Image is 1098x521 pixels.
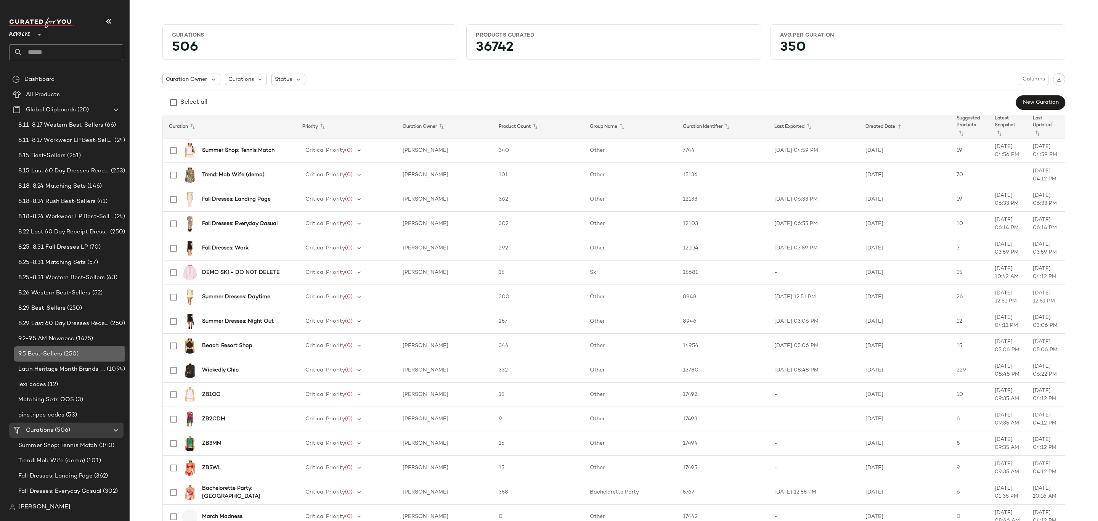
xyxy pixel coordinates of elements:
[768,236,859,260] td: [DATE] 03:59 PM
[396,163,493,187] td: [PERSON_NAME]
[26,426,53,435] span: Curations
[18,258,86,267] span: 8.25-8.31 Matching Sets
[66,151,81,160] span: (251)
[105,273,117,282] span: (43)
[305,514,345,519] span: Critical Priority
[18,411,64,420] span: pinstripes codes
[989,115,1027,138] th: Latest Snapshot
[396,187,493,212] td: [PERSON_NAME]
[163,115,296,138] th: Curation
[584,407,677,431] td: Other
[584,115,677,138] th: Group Name
[584,236,677,260] td: Other
[989,480,1027,505] td: [DATE] 01:35 PM
[677,480,768,505] td: 5767
[859,115,950,138] th: Created Date
[989,309,1027,334] td: [DATE] 04:11 PM
[182,314,197,329] img: LIOR-WD47_V1.jpg
[989,163,1027,187] td: -
[305,196,345,202] span: Critical Priority
[345,343,353,349] span: (0)
[98,441,115,450] span: (340)
[950,309,989,334] td: 12
[18,136,113,145] span: 8.11-8.17 Workwear LP Best-Sellers
[305,270,345,275] span: Critical Priority
[182,167,197,183] img: NKAM-WS323_V1.jpg
[202,195,271,203] b: Fall Dresses: Landing Page
[1056,77,1062,82] img: svg%3e
[18,319,109,328] span: 8.29 Last 60 Day Dresses Receipts
[396,212,493,236] td: [PERSON_NAME]
[768,309,859,334] td: [DATE] 03:06 PM
[18,350,62,359] span: 9.5 Best-Sellers
[305,294,345,300] span: Critical Priority
[584,334,677,358] td: Other
[46,380,58,389] span: (12)
[584,163,677,187] td: Other
[493,138,584,163] td: 340
[18,121,103,130] span: 8.11-8.17 Western Best-Sellers
[859,285,950,309] td: [DATE]
[859,187,950,212] td: [DATE]
[66,304,82,313] span: (250)
[202,464,221,472] b: ZB5WL
[677,236,768,260] td: 12104
[305,318,345,324] span: Critical Priority
[584,383,677,407] td: Other
[24,75,55,84] span: Dashboard
[182,412,197,427] img: MRAE-WD15_V1.jpg
[768,431,859,456] td: -
[202,391,220,399] b: ZB1CC
[202,244,249,252] b: Fall Dresses: Work
[1027,163,1065,187] td: [DATE] 04:12 PM
[768,115,859,138] th: Last Exported
[859,407,950,431] td: [DATE]
[18,503,71,512] span: [PERSON_NAME]
[396,334,493,358] td: [PERSON_NAME]
[18,197,96,206] span: 8.18-8.24 Rush Best-Sellers
[182,363,197,378] img: SMAD-WS106_V1.jpg
[493,358,584,383] td: 332
[18,304,66,313] span: 8.29 Best-Sellers
[859,138,950,163] td: [DATE]
[677,431,768,456] td: 17494
[345,172,353,178] span: (0)
[74,334,93,343] span: (1475)
[62,350,79,359] span: (250)
[182,387,197,402] img: GRLR-WS136_V1.jpg
[950,358,989,383] td: 229
[950,260,989,285] td: 15
[1027,334,1065,358] td: [DATE] 05:06 PM
[101,487,118,496] span: (302)
[584,212,677,236] td: Other
[18,243,88,252] span: 8.25-8.31 Fall Dresses LP
[493,187,584,212] td: 362
[677,163,768,187] td: 15136
[584,138,677,163] td: Other
[96,197,108,206] span: (41)
[396,480,493,505] td: [PERSON_NAME]
[396,407,493,431] td: [PERSON_NAME]
[18,457,85,465] span: Trend: Mob Wife (demo)
[1019,74,1048,85] button: Columns
[1027,456,1065,480] td: [DATE] 04:12 PM
[677,115,768,138] th: Curation Identifier
[182,241,197,256] img: MALR-WD1608_V1.jpg
[18,182,86,191] span: 8.18-8.24 Matching Sets
[989,260,1027,285] td: [DATE] 10:42 AM
[859,309,950,334] td: [DATE]
[182,485,197,500] img: SDYS-WS194_V1.jpg
[345,489,353,495] span: (0)
[228,76,254,84] span: Curations
[166,76,207,84] span: Curation Owner
[182,216,197,232] img: MINK-WD967_V1.jpg
[182,192,197,207] img: ETEF-WD68_V1.jpg
[345,294,353,300] span: (0)
[677,138,768,163] td: 7744
[989,138,1027,163] td: [DATE] 04:56 PM
[950,480,989,505] td: 6
[989,383,1027,407] td: [DATE] 09:35 AM
[345,367,353,373] span: (0)
[493,480,584,505] td: 358
[950,334,989,358] td: 15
